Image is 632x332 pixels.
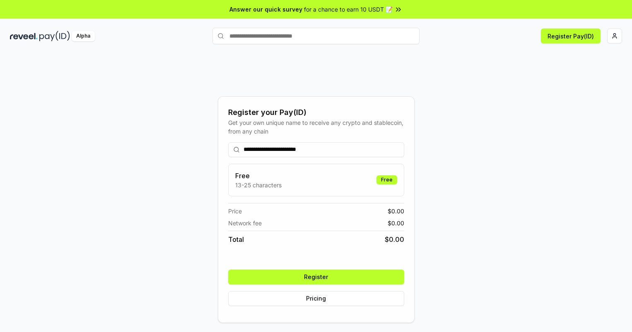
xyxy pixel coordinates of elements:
[228,118,404,136] div: Get your own unique name to receive any crypto and stablecoin, from any chain
[10,31,38,41] img: reveel_dark
[304,5,393,14] span: for a chance to earn 10 USDT 📝
[228,234,244,244] span: Total
[235,181,282,189] p: 13-25 characters
[541,29,601,43] button: Register Pay(ID)
[39,31,70,41] img: pay_id
[228,291,404,306] button: Pricing
[229,5,302,14] span: Answer our quick survey
[228,270,404,284] button: Register
[72,31,95,41] div: Alpha
[235,171,282,181] h3: Free
[388,219,404,227] span: $ 0.00
[385,234,404,244] span: $ 0.00
[388,207,404,215] span: $ 0.00
[228,107,404,118] div: Register your Pay(ID)
[228,219,262,227] span: Network fee
[228,207,242,215] span: Price
[376,175,397,184] div: Free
